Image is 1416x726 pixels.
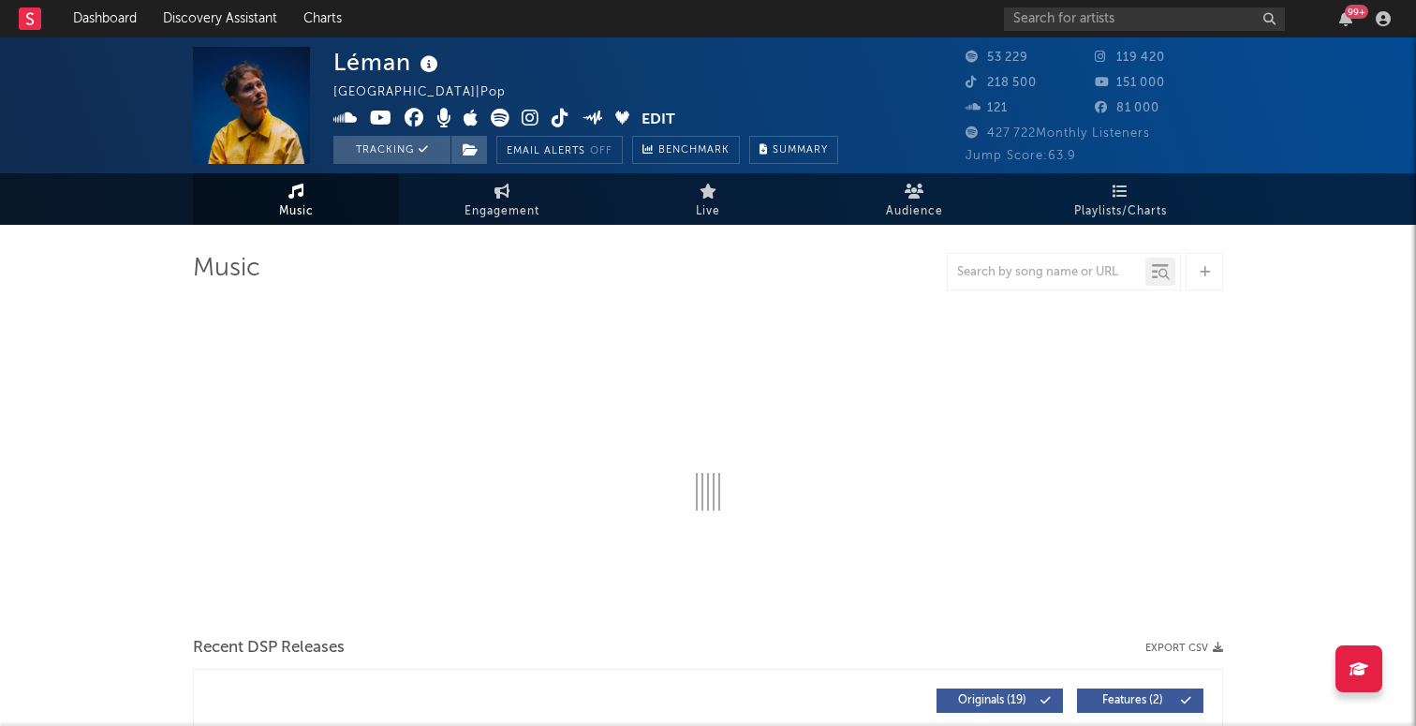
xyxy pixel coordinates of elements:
a: Music [193,173,399,225]
button: Tracking [333,136,450,164]
span: 121 [966,102,1008,114]
a: Benchmark [632,136,740,164]
button: 99+ [1339,11,1352,26]
span: Playlists/Charts [1074,200,1167,223]
span: Summary [773,145,828,156]
a: Playlists/Charts [1017,173,1223,225]
a: Engagement [399,173,605,225]
span: 218 500 [966,77,1037,89]
span: 427 722 Monthly Listeners [966,127,1150,140]
span: Originals ( 19 ) [949,695,1035,706]
button: Summary [749,136,838,164]
span: 53 229 [966,52,1028,64]
input: Search by song name or URL [948,265,1145,280]
span: Audience [886,200,943,223]
a: Audience [811,173,1017,225]
span: Music [279,200,314,223]
button: Export CSV [1145,643,1223,654]
a: Live [605,173,811,225]
span: Recent DSP Releases [193,637,345,659]
div: 99 + [1345,5,1368,19]
span: Engagement [465,200,539,223]
span: Benchmark [658,140,730,162]
em: Off [590,146,612,156]
button: Originals(19) [937,689,1063,713]
div: Léman [333,47,443,78]
button: Edit [642,109,675,132]
div: [GEOGRAPHIC_DATA] | Pop [333,81,527,104]
input: Search for artists [1004,7,1285,31]
span: Live [696,200,720,223]
span: 81 000 [1095,102,1159,114]
button: Email AlertsOff [496,136,623,164]
span: 119 420 [1095,52,1165,64]
span: Features ( 2 ) [1089,695,1175,706]
span: 151 000 [1095,77,1165,89]
button: Features(2) [1077,689,1203,713]
span: Jump Score: 63.9 [966,150,1076,162]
